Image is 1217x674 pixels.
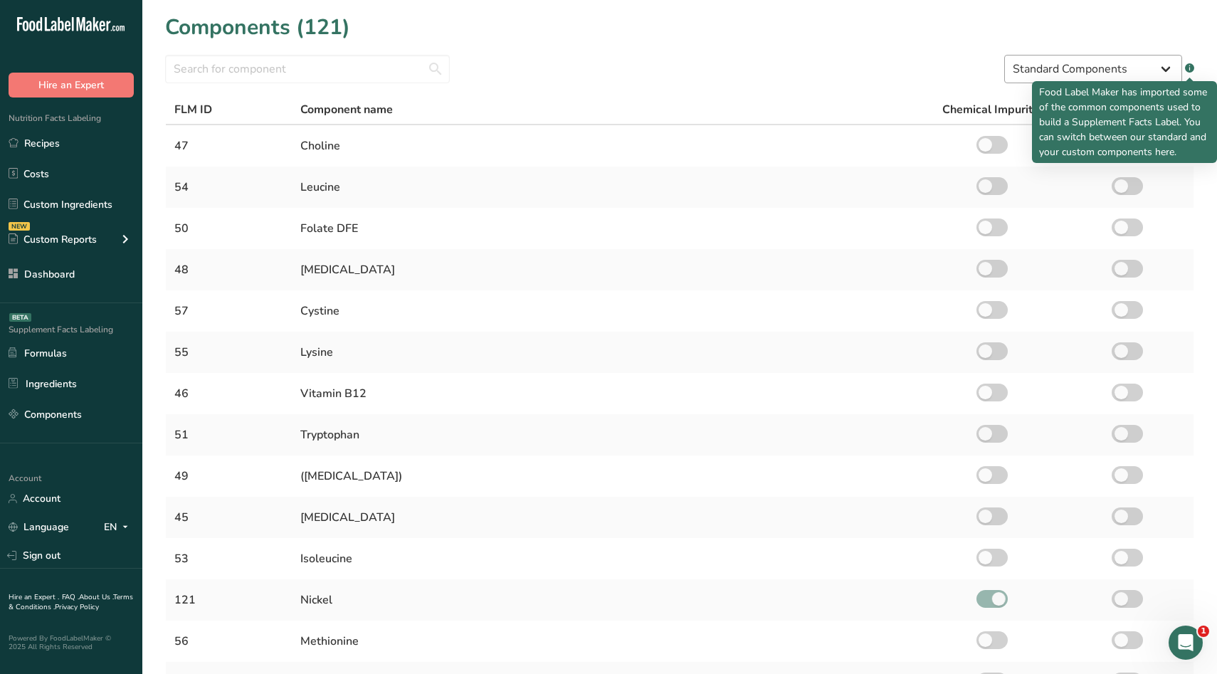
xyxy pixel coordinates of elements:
[300,426,913,443] div: Tryptophan
[300,179,913,196] div: Leucine
[174,261,283,278] div: 48
[300,550,913,567] div: Isoleucine
[174,385,283,402] div: 46
[174,550,283,567] div: 53
[1039,85,1210,159] p: Food Label Maker has imported some of the common components used to build a Supplement Facts Labe...
[300,261,913,278] div: [MEDICAL_DATA]
[174,220,283,237] div: 50
[300,385,913,402] div: Vitamin B12
[300,468,913,485] div: ([MEDICAL_DATA])
[55,602,99,612] a: Privacy Policy
[174,426,283,443] div: 51
[9,592,59,602] a: Hire an Expert .
[1169,626,1203,660] iframe: Intercom live chat
[174,137,283,154] div: 47
[300,633,913,650] div: Methionine
[79,592,113,602] a: About Us .
[174,509,283,526] div: 45
[9,515,69,539] a: Language
[174,179,283,196] div: 54
[9,592,133,612] a: Terms & Conditions .
[174,591,283,609] div: 121
[9,313,31,322] div: BETA
[300,344,913,361] div: Lysine
[300,591,913,609] div: Nickel
[174,468,283,485] div: 49
[300,509,913,526] div: [MEDICAL_DATA]
[104,519,134,536] div: EN
[174,344,283,361] div: 55
[300,302,913,320] div: Cystine
[9,634,134,651] div: Powered By FoodLabelMaker © 2025 All Rights Reserved
[300,101,393,118] span: Component name
[9,232,97,247] div: Custom Reports
[9,73,134,98] button: Hire an Expert
[9,222,30,231] div: NEW
[300,137,913,154] div: Choline
[174,633,283,650] div: 56
[174,101,212,118] span: FLM ID
[62,592,79,602] a: FAQ .
[165,11,350,43] h1: Components (121)
[1198,626,1209,637] span: 1
[942,101,1048,118] span: Chemical Impurity
[165,55,450,83] input: Search for component
[300,220,913,237] div: Folate DFE
[174,302,283,320] div: 57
